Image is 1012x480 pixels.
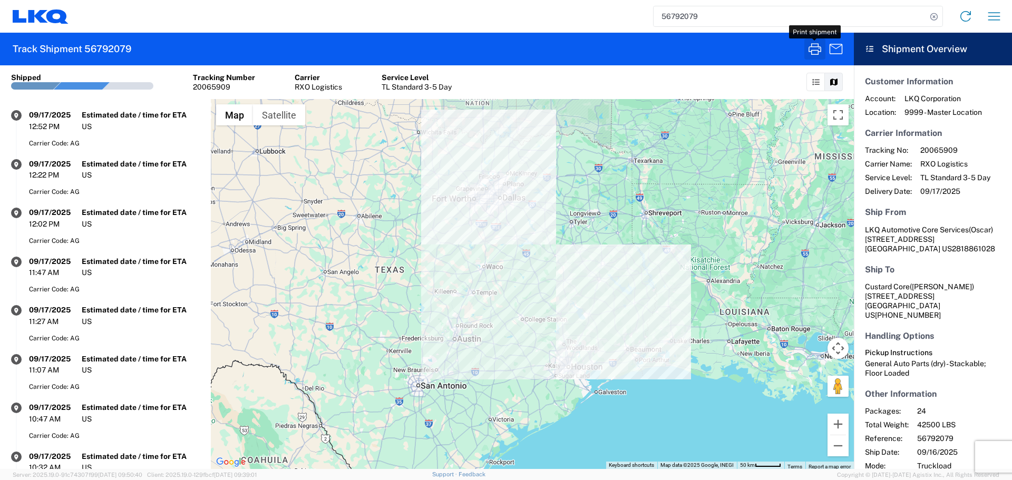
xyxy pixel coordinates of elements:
span: [STREET_ADDRESS] [865,235,935,243]
div: Shipped [11,73,41,82]
div: 09/17/2025 [29,257,82,266]
div: 09/17/2025 [29,305,82,315]
h5: Handling Options [865,331,1001,341]
span: Location: [865,107,896,117]
div: TL Standard 3- 5 Day [382,82,452,92]
span: Mode: [865,461,909,471]
div: Carrier Code: AG [29,382,200,391]
span: 24 [917,406,1007,416]
span: Total Weight: [865,420,909,429]
h2: Track Shipment 56792079 [13,43,131,55]
button: Show street map [216,104,253,125]
div: Estimated date / time for ETA [82,208,200,217]
button: Zoom in [828,414,849,435]
div: 09/17/2025 [29,403,82,412]
div: US [82,219,200,229]
span: [DATE] 09:39:01 [214,472,257,478]
button: Toggle fullscreen view [828,104,849,125]
span: 42500 LBS [917,420,1007,429]
span: Custard Core [STREET_ADDRESS] [865,282,974,300]
div: Estimated date / time for ETA [82,305,200,315]
span: 09/17/2025 [920,187,990,196]
header: Shipment Overview [854,33,1012,65]
button: Zoom out [828,435,849,456]
h5: Other Information [865,389,1001,399]
span: Ship Date: [865,447,909,457]
div: Estimated date / time for ETA [82,403,200,412]
div: Carrier Code: AG [29,285,200,294]
span: 56792079 [917,434,1007,443]
a: Support [432,471,459,477]
button: Show satellite imagery [253,104,305,125]
button: Map camera controls [828,338,849,359]
div: 12:02 PM [29,219,82,229]
div: Carrier [295,73,342,82]
div: Carrier Code: AG [29,236,200,246]
div: 10:32 AM [29,463,82,472]
span: RXO Logistics [920,159,990,169]
span: Carrier Name: [865,159,912,169]
div: 09/17/2025 [29,159,82,169]
a: Terms [787,464,802,469]
h5: Ship From [865,207,1001,217]
div: 09/17/2025 [29,110,82,120]
div: 11:07 AM [29,365,82,375]
span: Packages: [865,406,909,416]
h5: Carrier Information [865,128,1001,138]
span: Account: [865,94,896,103]
address: [GEOGRAPHIC_DATA] US [865,225,1001,253]
div: Estimated date / time for ETA [82,354,200,364]
div: General Auto Parts (dry) - Stackable; Floor Loaded [865,359,1001,378]
div: RXO Logistics [295,82,342,92]
span: 09/16/2025 [917,447,1007,457]
span: (Oscar) [969,226,993,234]
span: Service Level: [865,173,912,182]
div: US [82,122,200,131]
span: Reference: [865,434,909,443]
h5: Ship To [865,265,1001,275]
div: 11:47 AM [29,268,82,277]
div: 12:52 PM [29,122,82,131]
div: Estimated date / time for ETA [82,159,200,169]
div: US [82,317,200,326]
div: 12:22 PM [29,170,82,180]
span: LKQ Automotive Core Services [865,226,969,234]
button: Keyboard shortcuts [609,462,654,469]
span: 20065909 [920,145,990,155]
span: 2818861028 [952,244,995,253]
div: US [82,268,200,277]
button: Drag Pegman onto the map to open Street View [828,376,849,397]
div: 11:27 AM [29,317,82,326]
div: Carrier Code: AG [29,139,200,148]
div: Carrier Code: AG [29,187,200,197]
div: 09/17/2025 [29,354,82,364]
div: Estimated date / time for ETA [82,452,200,461]
a: Report a map error [809,464,851,469]
input: Shipment, tracking or reference number [654,6,927,26]
div: US [82,365,200,375]
span: [DATE] 09:50:40 [98,472,142,478]
span: Client: 2025.19.0-129fbcf [147,472,257,478]
div: US [82,414,200,424]
span: Tracking No: [865,145,912,155]
a: Open this area in Google Maps (opens a new window) [213,455,248,469]
span: 9999 - Master Location [904,107,982,117]
a: Feedback [459,471,485,477]
h6: Pickup Instructions [865,348,1001,357]
div: 10:47 AM [29,414,82,424]
span: Copyright © [DATE]-[DATE] Agistix Inc., All Rights Reserved [837,470,999,479]
button: Map Scale: 50 km per 46 pixels [737,462,784,469]
span: Truckload [917,461,1007,471]
div: Estimated date / time for ETA [82,110,200,120]
span: Server: 2025.19.0-91c74307f99 [13,472,142,478]
span: Map data ©2025 Google, INEGI [660,462,734,468]
span: [PHONE_NUMBER] [875,311,941,319]
span: TL Standard 3- 5 Day [920,173,990,182]
h5: Customer Information [865,76,1001,86]
div: 09/17/2025 [29,208,82,217]
span: Delivery Date: [865,187,912,196]
div: Service Level [382,73,452,82]
div: Tracking Number [193,73,255,82]
span: ([PERSON_NAME]) [910,282,974,291]
div: 09/17/2025 [29,452,82,461]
